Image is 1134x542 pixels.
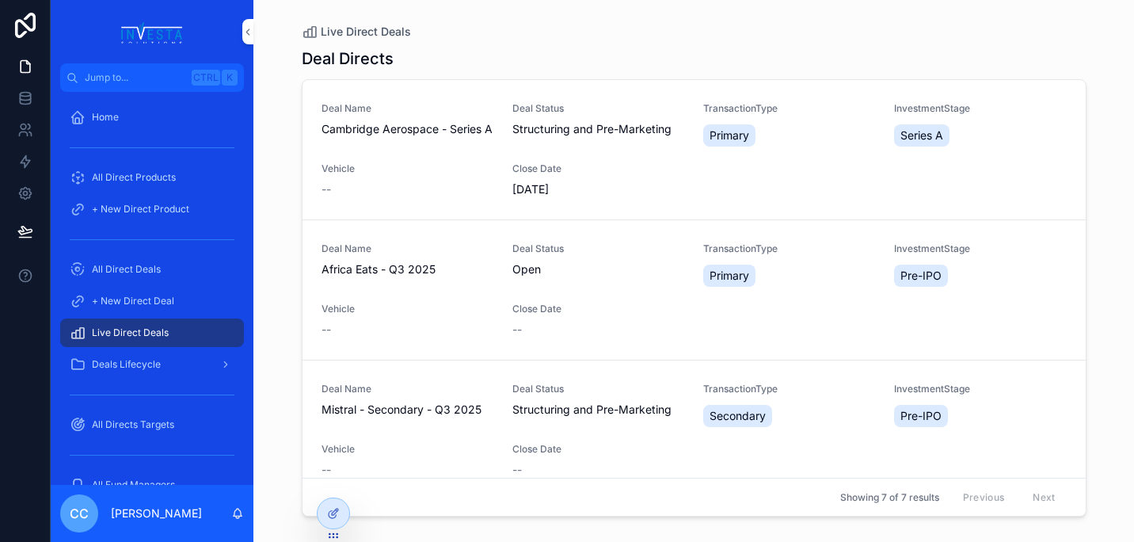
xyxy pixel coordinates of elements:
[321,24,411,40] span: Live Direct Deals
[223,71,236,84] span: K
[512,443,684,456] span: Close Date
[703,102,875,115] span: TransactionType
[60,471,244,499] a: All Fund Managers
[60,195,244,223] a: + New Direct Product
[322,462,331,478] span: --
[512,303,684,315] span: Close Date
[92,479,175,491] span: All Fund Managers
[900,128,943,143] span: Series A
[92,111,119,124] span: Home
[894,102,1066,115] span: InvestmentStage
[512,402,672,418] span: Structuring and Pre-Marketing
[703,242,875,255] span: TransactionType
[512,121,672,137] span: Structuring and Pre-Marketing
[322,402,493,418] span: Mistral - Secondary - Q3 2025
[302,48,394,70] h1: Deal Directs
[60,319,244,347] a: Live Direct Deals
[512,383,684,395] span: Deal Status
[710,408,766,424] span: Secondary
[512,261,541,277] span: Open
[85,71,185,84] span: Jump to...
[900,268,942,284] span: Pre-IPO
[303,80,1086,220] a: Deal NameCambridge Aerospace - Series ADeal StatusStructuring and Pre-MarketingTransactionTypePri...
[322,383,493,395] span: Deal Name
[92,295,174,307] span: + New Direct Deal
[60,410,244,439] a: All Directs Targets
[70,504,89,523] span: CC
[512,322,522,338] span: --
[322,443,493,456] span: Vehicle
[710,128,749,143] span: Primary
[322,121,493,137] span: Cambridge Aerospace - Series A
[894,242,1066,255] span: InvestmentStage
[92,326,169,339] span: Live Direct Deals
[92,263,161,276] span: All Direct Deals
[60,350,244,379] a: Deals Lifecycle
[322,242,493,255] span: Deal Name
[303,220,1086,361] a: Deal NameAfrica Eats - Q3 2025Deal StatusOpenTransactionTypePrimaryInvestmentStagePre-IPOVehicle-...
[92,203,189,216] span: + New Direct Product
[60,287,244,315] a: + New Direct Deal
[894,383,1066,395] span: InvestmentStage
[51,92,253,485] div: scrollable content
[512,102,684,115] span: Deal Status
[512,181,684,197] span: [DATE]
[710,268,749,284] span: Primary
[840,491,939,504] span: Showing 7 of 7 results
[302,24,411,40] a: Live Direct Deals
[60,103,244,132] a: Home
[60,255,244,284] a: All Direct Deals
[111,506,202,521] p: [PERSON_NAME]
[322,102,493,115] span: Deal Name
[60,163,244,192] a: All Direct Products
[900,408,942,424] span: Pre-IPO
[92,171,176,184] span: All Direct Products
[703,383,875,395] span: TransactionType
[512,462,522,478] span: --
[322,162,493,175] span: Vehicle
[322,181,331,197] span: --
[117,19,187,44] img: App logo
[92,418,174,431] span: All Directs Targets
[322,322,331,338] span: --
[60,63,244,92] button: Jump to...CtrlK
[303,361,1086,501] a: Deal NameMistral - Secondary - Q3 2025Deal StatusStructuring and Pre-MarketingTransactionTypeSeco...
[322,261,493,277] span: Africa Eats - Q3 2025
[192,70,220,86] span: Ctrl
[512,242,684,255] span: Deal Status
[512,162,684,175] span: Close Date
[322,303,493,315] span: Vehicle
[92,358,161,371] span: Deals Lifecycle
